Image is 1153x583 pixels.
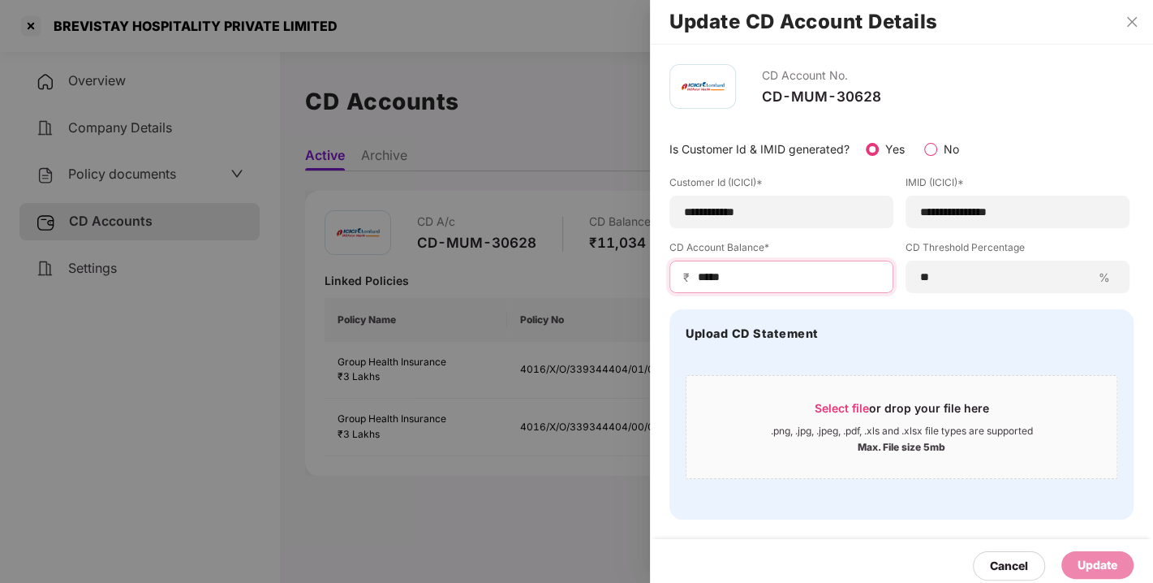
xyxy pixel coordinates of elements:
p: Is Customer Id & IMID generated? [669,140,850,158]
img: icici.png [678,78,727,95]
span: % [1092,270,1116,285]
h2: Update CD Account Details [669,13,1134,31]
div: .png, .jpg, .jpeg, .pdf, .xls and .xlsx file types are supported [771,425,1033,438]
label: Customer Id (ICICI)* [669,175,893,196]
label: No [944,142,959,156]
span: Select file [815,401,869,415]
div: CD-MUM-30628 [762,88,881,106]
div: or drop your file here [815,400,989,425]
button: Close [1121,15,1143,29]
label: IMID (ICICI)* [906,175,1129,196]
label: CD Threshold Percentage [906,240,1129,261]
div: Max. File size 5mb [858,438,945,454]
span: Select fileor drop your file here.png, .jpg, .jpeg, .pdf, .xls and .xlsx file types are supported... [686,388,1116,466]
span: ₹ [683,270,696,285]
h4: Upload CD Statement [686,326,819,342]
div: Cancel [990,557,1028,575]
label: CD Account Balance* [669,240,893,261]
label: Yes [885,142,905,156]
span: close [1125,15,1138,28]
div: Update [1078,556,1117,574]
div: CD Account No. [762,64,881,88]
